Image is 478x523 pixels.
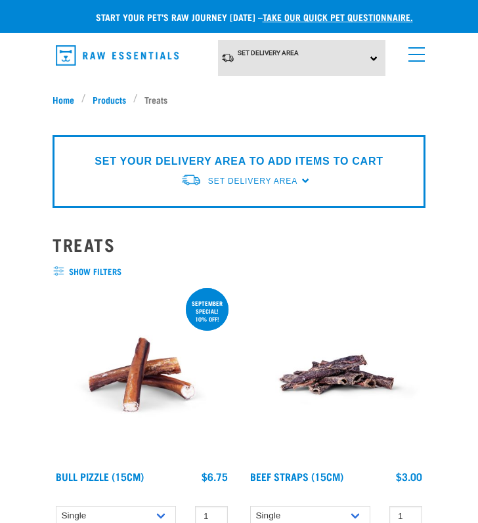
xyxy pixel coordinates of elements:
[263,14,413,19] a: take our quick pet questionnaire.
[53,93,425,106] nav: breadcrumbs
[250,473,343,479] a: Beef Straps (15cm)
[181,173,202,187] img: van-moving.png
[93,93,126,106] span: Products
[247,285,425,464] img: Raw Essentials Beef Straps 15cm 6 Pack
[56,473,144,479] a: Bull Pizzle (15cm)
[238,49,299,56] span: Set Delivery Area
[208,177,297,186] span: Set Delivery Area
[86,93,133,106] a: Products
[56,45,179,66] img: Raw Essentials Logo
[53,234,425,255] h2: Treats
[53,93,74,106] span: Home
[53,93,81,106] a: Home
[186,293,228,329] div: September special! 10% off!
[53,265,425,278] span: show filters
[221,52,234,63] img: van-moving.png
[396,471,422,482] div: $3.00
[95,154,383,169] p: SET YOUR DELIVERY AREA TO ADD ITEMS TO CART
[202,471,228,482] div: $6.75
[402,39,425,63] a: menu
[53,285,231,464] img: Bull Pizzle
